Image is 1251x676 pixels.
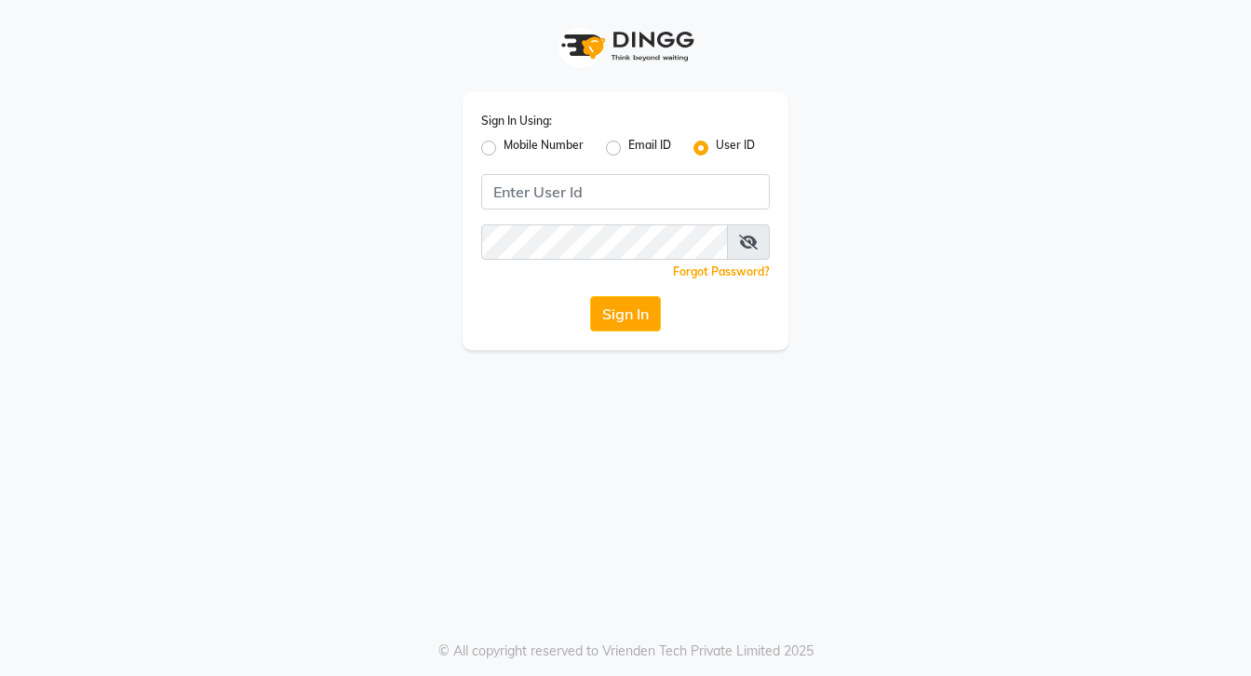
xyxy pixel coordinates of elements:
[673,264,770,278] a: Forgot Password?
[481,174,770,210] input: Username
[481,113,552,129] label: Sign In Using:
[551,19,700,74] img: logo1.svg
[504,137,584,159] label: Mobile Number
[481,224,728,260] input: Username
[628,137,671,159] label: Email ID
[716,137,755,159] label: User ID
[590,296,661,331] button: Sign In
